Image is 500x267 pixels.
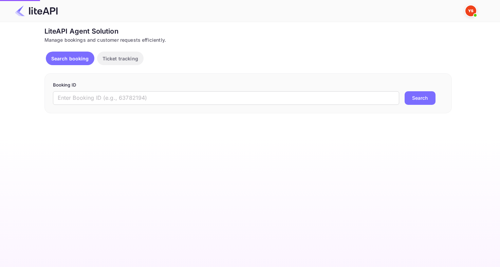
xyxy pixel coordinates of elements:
[15,5,58,16] img: LiteAPI Logo
[405,91,436,105] button: Search
[53,91,399,105] input: Enter Booking ID (e.g., 63782194)
[44,26,452,36] div: LiteAPI Agent Solution
[44,36,452,43] div: Manage bookings and customer requests efficiently.
[51,55,89,62] p: Search booking
[465,5,476,16] img: Yandex Support
[103,55,138,62] p: Ticket tracking
[53,82,443,89] p: Booking ID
